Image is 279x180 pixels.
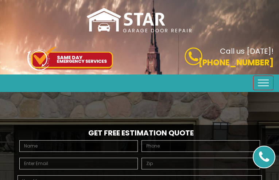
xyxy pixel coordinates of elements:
input: Enter Email [19,158,138,169]
input: Phone [142,140,260,152]
img: icon-top.png [26,47,114,70]
h2: Get Free Estimation Quote [18,129,262,137]
input: Name [19,140,138,152]
a: Call us [DATE]! [PHONE_NUMBER] [145,47,274,69]
input: Zip [142,158,260,169]
b: Call us [DATE]! [220,46,274,56]
button: Toggle navigation [253,76,274,90]
p: [PHONE_NUMBER] [145,57,274,69]
img: Star.png [85,7,194,33]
